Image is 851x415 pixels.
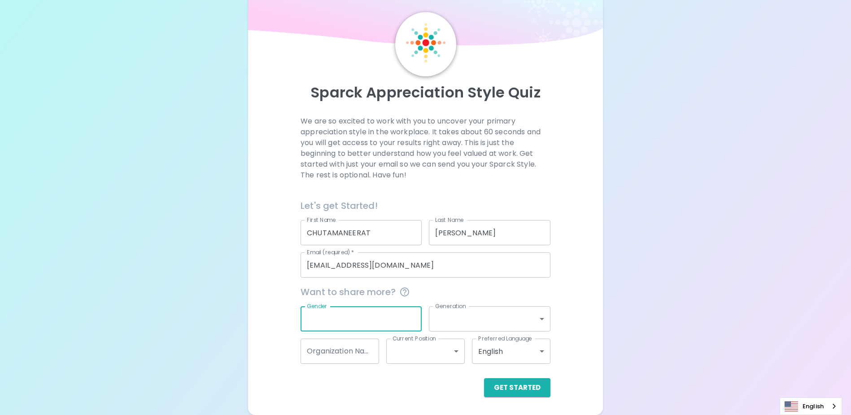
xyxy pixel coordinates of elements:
label: First Name [307,216,336,224]
button: Get Started [484,378,550,397]
a: English [780,398,842,415]
label: Last Name [435,216,463,224]
div: Language [780,397,842,415]
div: English [472,339,550,364]
svg: This information is completely confidential and only used for aggregated appreciation studies at ... [399,287,410,297]
img: Sparck Logo [406,23,445,62]
aside: Language selected: English [780,397,842,415]
label: Current Position [393,335,436,342]
label: Email (required) [307,248,354,256]
p: We are so excited to work with you to uncover your primary appreciation style in the workplace. I... [301,116,550,181]
p: Sparck Appreciation Style Quiz [259,84,592,102]
label: Preferred Language [478,335,532,342]
label: Generation [435,302,466,310]
h6: Let's get Started! [301,199,550,213]
span: Want to share more? [301,285,550,299]
label: Gender [307,302,327,310]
